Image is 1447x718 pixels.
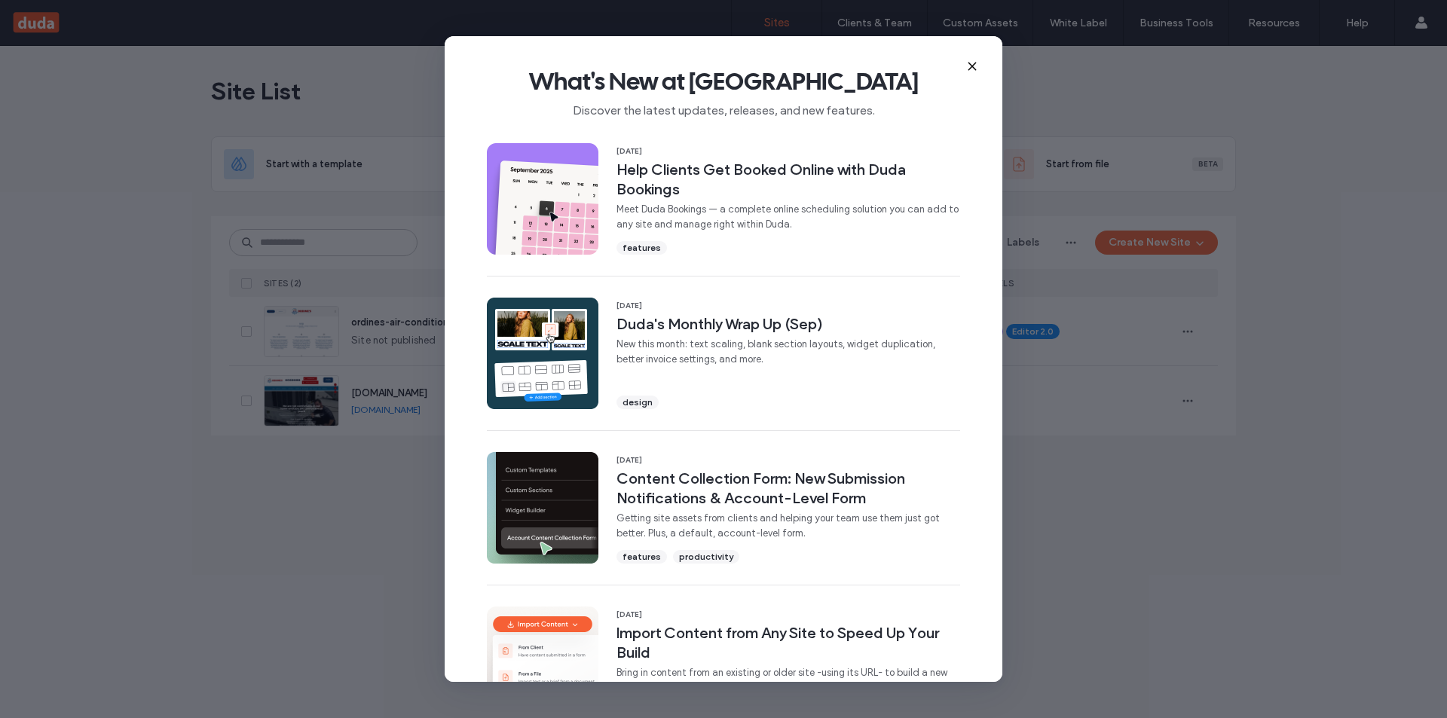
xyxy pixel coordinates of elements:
span: [DATE] [616,610,960,620]
span: Help Clients Get Booked Online with Duda Bookings [616,160,960,199]
span: features [623,241,661,255]
span: Content Collection Form: New Submission Notifications & Account-Level Form [616,469,960,508]
span: New this month: text scaling, blank section layouts, widget duplication, better invoice settings,... [616,337,960,367]
span: [DATE] [616,146,960,157]
span: What's New at [GEOGRAPHIC_DATA] [469,66,978,96]
span: Duda's Monthly Wrap Up (Sep) [616,314,960,334]
span: productivity [679,550,733,564]
span: [DATE] [616,455,960,466]
span: Getting site assets from clients and helping your team use them just got better. Plus, a default,... [616,511,960,541]
span: features [623,550,661,564]
span: [DATE] [616,301,960,311]
span: design [623,396,653,409]
span: Meet Duda Bookings — a complete online scheduling solution you can add to any site and manage rig... [616,202,960,232]
span: Bring in content from an existing or older site -using its URL- to build a new one on Duda. [616,665,960,695]
span: Import Content from Any Site to Speed Up Your Build [616,623,960,662]
span: Discover the latest updates, releases, and new features. [469,96,978,119]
